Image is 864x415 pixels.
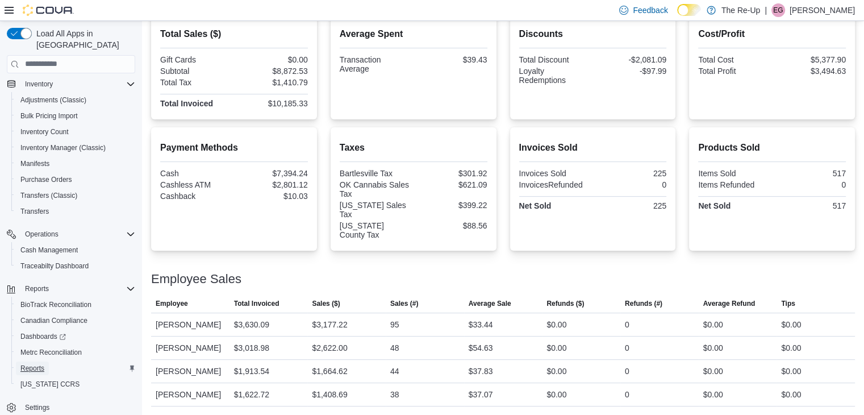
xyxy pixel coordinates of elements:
[546,318,566,331] div: $0.00
[20,191,77,200] span: Transfers (Classic)
[625,341,629,355] div: 0
[20,143,106,152] span: Inventory Manager (Classic)
[16,93,135,107] span: Adjustments (Classic)
[234,364,269,378] div: $1,913.54
[312,318,347,331] div: $3,177.22
[11,242,140,258] button: Cash Management
[781,318,801,331] div: $0.00
[625,364,629,378] div: 0
[698,201,731,210] strong: Net Sold
[16,314,135,327] span: Canadian Compliance
[11,313,140,329] button: Canadian Compliance
[703,341,723,355] div: $0.00
[236,55,308,64] div: $0.00
[16,362,135,375] span: Reports
[16,173,77,186] a: Purchase Orders
[519,180,591,189] div: InvoicesRefunded
[469,318,493,331] div: $33.44
[340,169,411,178] div: Bartlesville Tax
[519,67,591,85] div: Loyalty Redemptions
[11,345,140,360] button: Metrc Reconciliation
[20,207,49,216] span: Transfers
[16,298,135,312] span: BioTrack Reconciliation
[160,78,232,87] div: Total Tax
[16,346,135,359] span: Metrc Reconciliation
[11,108,140,124] button: Bulk Pricing Import
[765,3,767,17] p: |
[20,316,87,325] span: Canadian Compliance
[16,205,135,218] span: Transfers
[16,125,73,139] a: Inventory Count
[595,169,666,178] div: 225
[469,299,511,308] span: Average Sale
[20,227,63,241] button: Operations
[2,281,140,297] button: Reports
[703,299,756,308] span: Average Refund
[11,140,140,156] button: Inventory Manager (Classic)
[11,188,140,204] button: Transfers (Classic)
[546,299,584,308] span: Refunds ($)
[721,3,760,17] p: The Re-Up
[11,92,140,108] button: Adjustments (Classic)
[519,201,552,210] strong: Net Sold
[236,192,308,201] div: $10.03
[633,5,667,16] span: Feedback
[703,318,723,331] div: $0.00
[774,180,846,189] div: 0
[234,341,269,355] div: $3,018.98
[20,159,49,168] span: Manifests
[16,109,135,123] span: Bulk Pricing Import
[773,3,783,17] span: EG
[519,169,591,178] div: Invoices Sold
[519,55,591,64] div: Total Discount
[340,221,411,239] div: [US_STATE] County Tax
[16,362,49,375] a: Reports
[16,141,110,155] a: Inventory Manager (Classic)
[16,259,93,273] a: Traceabilty Dashboard
[390,388,399,401] div: 38
[11,258,140,274] button: Traceabilty Dashboard
[236,169,308,178] div: $7,394.24
[698,67,770,76] div: Total Profit
[11,329,140,345] a: Dashboards
[390,318,399,331] div: 95
[234,318,269,331] div: $3,630.09
[160,67,232,76] div: Subtotal
[25,284,49,293] span: Reports
[698,141,846,155] h2: Products Sold
[781,364,801,378] div: $0.00
[625,388,629,401] div: 0
[312,299,340,308] span: Sales ($)
[151,313,229,336] div: [PERSON_NAME]
[16,377,84,391] a: [US_STATE] CCRS
[11,360,140,376] button: Reports
[20,111,78,121] span: Bulk Pricing Import
[11,124,140,140] button: Inventory Count
[20,96,86,105] span: Adjustments (Classic)
[312,388,347,401] div: $1,408.69
[151,272,241,286] h3: Employee Sales
[23,5,74,16] img: Cova
[11,172,140,188] button: Purchase Orders
[469,364,493,378] div: $37.83
[20,364,44,373] span: Reports
[16,259,135,273] span: Traceabilty Dashboard
[32,28,135,51] span: Load All Apps in [GEOGRAPHIC_DATA]
[20,246,78,255] span: Cash Management
[160,27,308,41] h2: Total Sales ($)
[234,299,279,308] span: Total Invoiced
[11,376,140,392] button: [US_STATE] CCRS
[340,201,411,219] div: [US_STATE] Sales Tax
[156,299,188,308] span: Employee
[416,180,487,189] div: $621.09
[698,55,770,64] div: Total Cost
[16,189,135,202] span: Transfers (Classic)
[546,364,566,378] div: $0.00
[774,67,846,76] div: $3,494.63
[16,93,91,107] a: Adjustments (Classic)
[595,201,666,210] div: 225
[698,169,770,178] div: Items Sold
[20,227,135,241] span: Operations
[16,141,135,155] span: Inventory Manager (Classic)
[625,299,662,308] span: Refunds (#)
